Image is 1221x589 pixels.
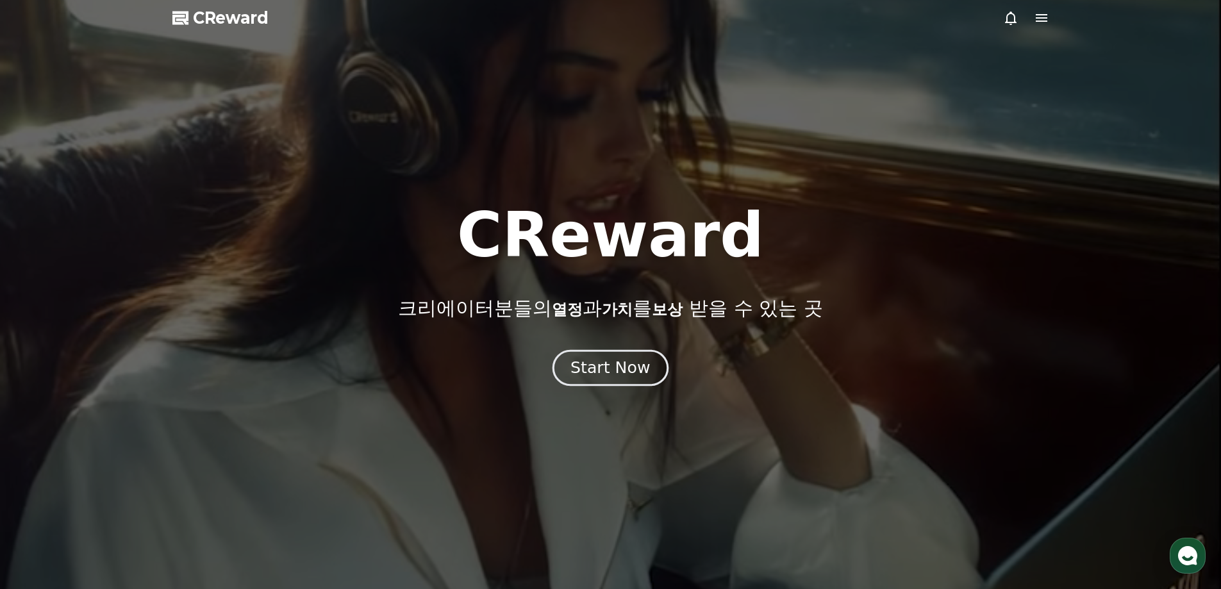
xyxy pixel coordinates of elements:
[198,426,213,436] span: 설정
[555,363,666,376] a: Start Now
[193,8,269,28] span: CReward
[457,204,764,266] h1: CReward
[172,8,269,28] a: CReward
[398,297,822,320] p: 크리에이터분들의 과 를 받을 수 있는 곳
[117,426,133,436] span: 대화
[4,406,85,438] a: 홈
[602,301,633,319] span: 가치
[652,301,683,319] span: 보상
[552,301,583,319] span: 열정
[40,426,48,436] span: 홈
[552,349,669,386] button: Start Now
[570,357,650,379] div: Start Now
[85,406,165,438] a: 대화
[165,406,246,438] a: 설정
